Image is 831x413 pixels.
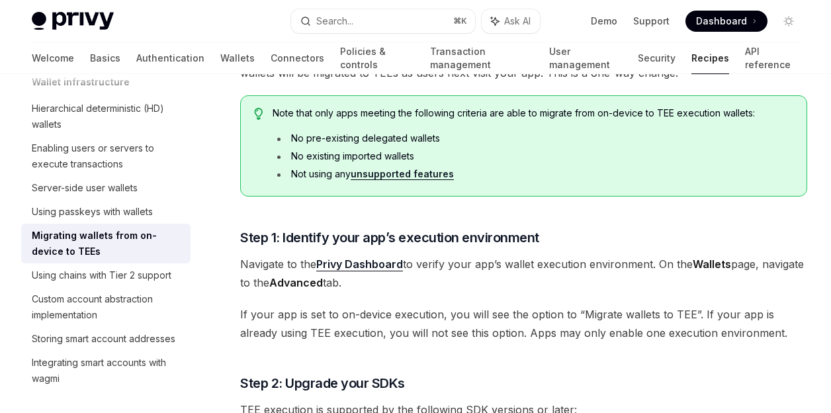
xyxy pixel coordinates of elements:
[316,13,353,29] div: Search...
[90,42,120,74] a: Basics
[21,224,191,263] a: Migrating wallets from on-device to TEEs
[430,42,533,74] a: Transaction management
[685,11,767,32] a: Dashboard
[21,136,191,176] a: Enabling users or servers to execute transactions
[136,42,204,74] a: Authentication
[638,42,676,74] a: Security
[482,9,540,33] button: Ask AI
[549,42,622,74] a: User management
[254,108,263,120] svg: Tip
[269,276,323,289] strong: Advanced
[220,42,255,74] a: Wallets
[273,132,793,145] li: No pre-existing delegated wallets
[32,355,183,387] div: Integrating smart accounts with wagmi
[633,15,670,28] a: Support
[21,176,191,200] a: Server-side user wallets
[273,167,793,181] li: Not using any
[240,228,539,247] span: Step 1: Identify your app’s execution environment
[273,150,793,163] li: No existing imported wallets
[291,9,475,33] button: Search...⌘K
[240,374,405,392] span: Step 2: Upgrade your SDKs
[32,140,183,172] div: Enabling users or servers to execute transactions
[32,291,183,323] div: Custom account abstraction implementation
[745,42,799,74] a: API reference
[32,267,171,283] div: Using chains with Tier 2 support
[340,42,414,74] a: Policies & controls
[453,16,467,26] span: ⌘ K
[21,200,191,224] a: Using passkeys with wallets
[32,42,74,74] a: Welcome
[316,257,403,271] a: Privy Dashboard
[693,257,731,271] strong: Wallets
[32,204,153,220] div: Using passkeys with wallets
[778,11,799,32] button: Toggle dark mode
[696,15,747,28] span: Dashboard
[504,15,531,28] span: Ask AI
[273,107,793,120] span: Note that only apps meeting the following criteria are able to migrate from on-device to TEE exec...
[21,327,191,351] a: Storing smart account addresses
[240,255,807,292] span: Navigate to the to verify your app’s wallet execution environment. On the page, navigate to the tab.
[240,305,807,342] span: If your app is set to on-device execution, you will see the option to “Migrate wallets to TEE”. I...
[32,101,183,132] div: Hierarchical deterministic (HD) wallets
[351,168,454,180] a: unsupported features
[21,287,191,327] a: Custom account abstraction implementation
[32,331,175,347] div: Storing smart account addresses
[21,263,191,287] a: Using chains with Tier 2 support
[691,42,729,74] a: Recipes
[21,351,191,390] a: Integrating smart accounts with wagmi
[32,180,138,196] div: Server-side user wallets
[32,12,114,30] img: light logo
[21,97,191,136] a: Hierarchical deterministic (HD) wallets
[591,15,617,28] a: Demo
[32,228,183,259] div: Migrating wallets from on-device to TEEs
[271,42,324,74] a: Connectors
